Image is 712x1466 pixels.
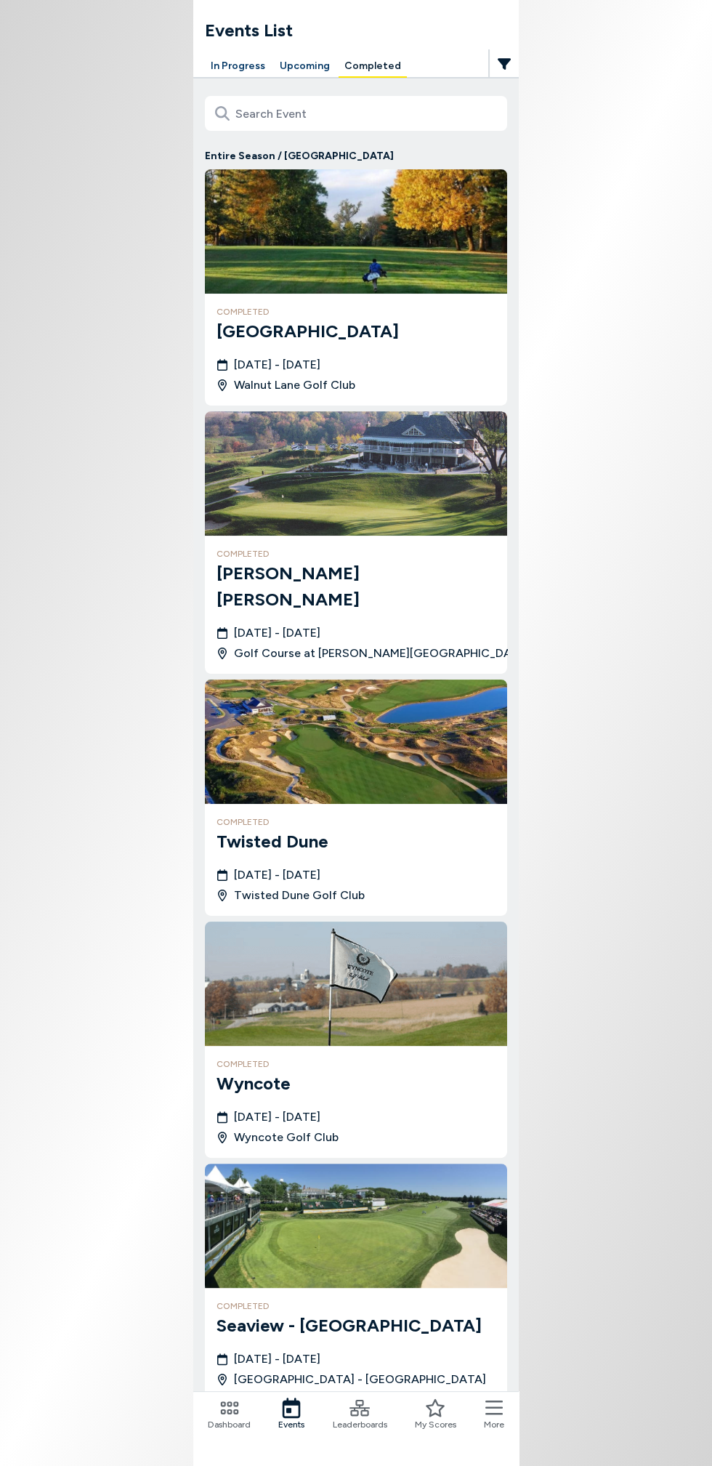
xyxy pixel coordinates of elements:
[333,1418,387,1431] span: Leaderboards
[205,55,271,78] button: In Progress
[234,1350,320,1368] span: [DATE] - [DATE]
[234,1129,339,1146] span: Wyncote Golf Club
[217,1071,495,1097] h3: Wyncote
[234,1108,320,1126] span: [DATE] - [DATE]
[205,1164,507,1400] a: Seaview - Bay CoursecompletedSeaview - [GEOGRAPHIC_DATA][DATE] - [DATE][GEOGRAPHIC_DATA] - [GEOGR...
[205,680,507,916] a: Twisted DunecompletedTwisted Dune[DATE] - [DATE]Twisted Dune Golf Club
[278,1418,304,1431] span: Events
[205,411,507,536] img: Glen Mills
[234,645,622,662] span: Golf Course at [PERSON_NAME][GEOGRAPHIC_DATA][PERSON_NAME]
[415,1418,456,1431] span: My Scores
[208,1418,251,1431] span: Dashboard
[217,829,495,855] h3: Twisted Dune
[217,547,495,560] h4: completed
[217,1313,495,1339] h3: Seaview - [GEOGRAPHIC_DATA]
[333,1398,387,1431] a: Leaderboards
[339,55,407,78] button: Completed
[205,680,507,804] img: Twisted Dune
[205,17,519,44] h1: Events List
[484,1398,504,1431] button: More
[205,148,507,164] p: Entire Season / [GEOGRAPHIC_DATA]
[234,866,320,884] span: [DATE] - [DATE]
[205,1164,507,1288] img: Seaview - Bay Course
[415,1398,456,1431] a: My Scores
[217,305,495,318] h4: completed
[234,1371,486,1388] span: [GEOGRAPHIC_DATA] - [GEOGRAPHIC_DATA]
[274,55,336,78] button: Upcoming
[234,376,355,394] span: Walnut Lane Golf Club
[193,55,519,78] div: Manage your account
[205,169,507,294] img: Walnut Lane
[234,624,320,642] span: [DATE] - [DATE]
[217,318,495,345] h3: [GEOGRAPHIC_DATA]
[484,1418,504,1431] span: More
[205,169,507,406] a: Walnut Lanecompleted[GEOGRAPHIC_DATA][DATE] - [DATE]Walnut Lane Golf Club
[205,96,507,131] input: Search Event
[217,1058,495,1071] h4: completed
[217,560,495,613] h3: [PERSON_NAME] [PERSON_NAME]
[205,411,507,674] a: Glen Millscompleted[PERSON_NAME] [PERSON_NAME][DATE] - [DATE]Golf Course at [PERSON_NAME][GEOGRAP...
[278,1398,304,1431] a: Events
[217,815,495,829] h4: completed
[205,922,507,1158] a: WyncotecompletedWyncote[DATE] - [DATE]Wyncote Golf Club
[205,922,507,1046] img: Wyncote
[234,356,320,374] span: [DATE] - [DATE]
[217,1300,495,1313] h4: completed
[208,1398,251,1431] a: Dashboard
[234,887,365,904] span: Twisted Dune Golf Club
